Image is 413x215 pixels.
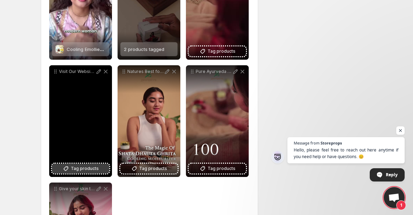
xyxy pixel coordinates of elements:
span: Tag products [71,165,99,172]
span: Storeprops [321,141,342,145]
img: Cooling Emollient Cream [55,45,64,53]
button: Tag products [52,164,109,173]
p: Natures Best for Your Skin Experience the magic of [PERSON_NAME] Ghrita with [PERSON_NAME] Gotuko... [127,69,164,74]
div: Open chat [384,187,405,208]
div: Visit Our Website Get the Best Ayurvedic Cosmetic Cream [DATE] Experience the magic of Shata Dhau... [49,65,112,177]
span: Hello, please feel free to reach out here anytime if you need help or have questions. 😊 [294,147,398,160]
span: 1 [396,200,406,210]
span: Message from [294,141,320,145]
span: Reply [386,169,398,181]
div: Natures Best for Your Skin Experience the magic of [PERSON_NAME] Ghrita with [PERSON_NAME] Gotuko... [118,65,180,177]
p: Give your skin the gift of nature with A2 cow ghee-infused products by Gaurisatva [59,186,95,192]
span: Cooling Emollient Cream [67,46,120,52]
span: 2 products tagged [124,46,164,52]
p: Visit Our Website Get the Best Ayurvedic Cosmetic Cream [DATE] Experience the magic of Shata Dhau... [59,69,95,74]
button: Tag products [189,46,246,56]
span: Tag products [208,165,235,172]
p: Pure Ayurveda Pure Glow Nourish heal and glow with our 100x washed A2 ghee formula Get yours [DAT... [196,69,232,74]
div: Pure Ayurveda Pure Glow Nourish heal and glow with our 100x washed A2 ghee formula Get yours [DAT... [186,65,249,177]
span: Tag products [208,48,235,55]
button: Tag products [189,164,246,173]
span: Tag products [139,165,167,172]
button: Tag products [120,164,178,173]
